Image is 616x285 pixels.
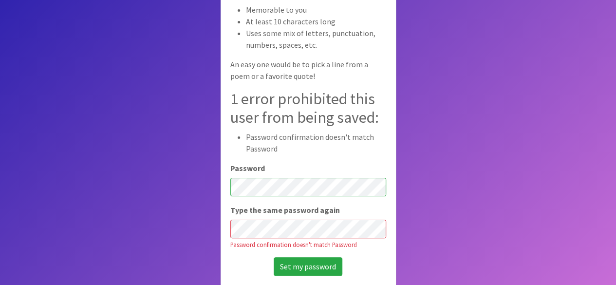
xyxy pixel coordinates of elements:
label: Password [230,162,265,174]
li: Uses some mix of letters, punctuation, numbers, spaces, etc. [246,27,386,51]
label: Type the same password again [230,204,340,216]
li: At least 10 characters long [246,16,386,27]
input: Set my password [274,257,342,276]
div: Password confirmation doesn't match Password [230,240,386,249]
p: An easy one would be to pick a line from a poem or a favorite quote! [230,58,386,82]
h2: 1 error prohibited this user from being saved: [230,90,386,127]
li: Password confirmation doesn't match Password [246,131,386,154]
li: Memorable to you [246,4,386,16]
